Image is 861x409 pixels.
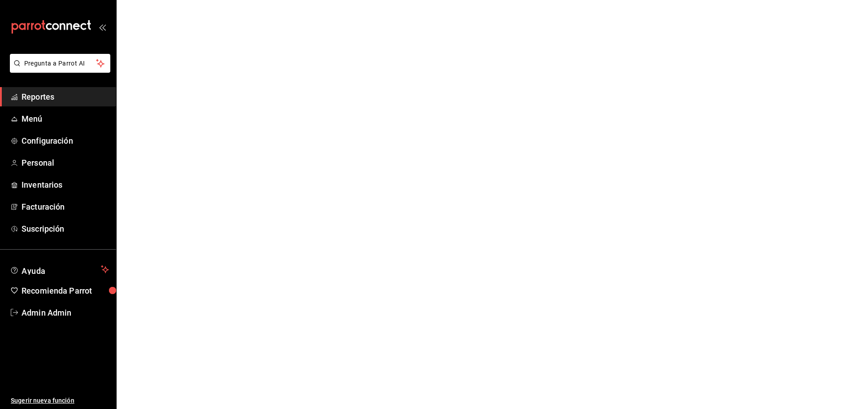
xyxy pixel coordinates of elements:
span: Suscripción [22,223,109,235]
span: Pregunta a Parrot AI [24,59,96,68]
span: Ayuda [22,264,97,275]
span: Inventarios [22,179,109,191]
span: Sugerir nueva función [11,396,109,405]
span: Configuración [22,135,109,147]
span: Personal [22,157,109,169]
span: Reportes [22,91,109,103]
button: open_drawer_menu [99,23,106,31]
span: Facturación [22,201,109,213]
span: Menú [22,113,109,125]
a: Pregunta a Parrot AI [6,65,110,75]
button: Pregunta a Parrot AI [10,54,110,73]
span: Recomienda Parrot [22,285,109,297]
span: Admin Admin [22,307,109,319]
